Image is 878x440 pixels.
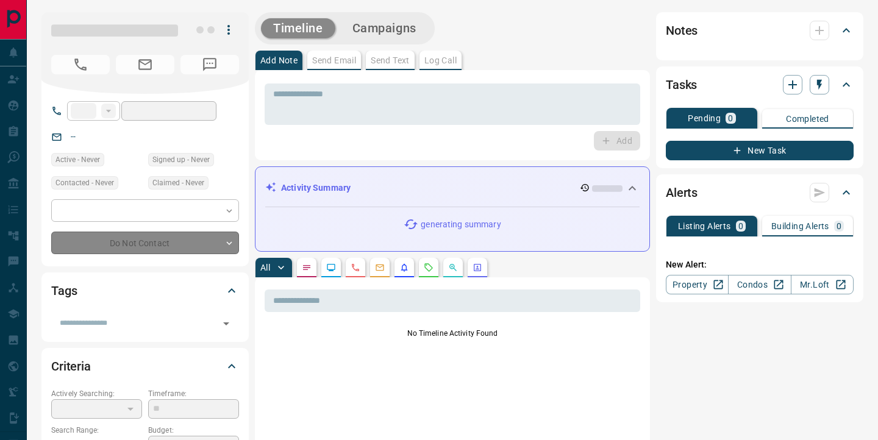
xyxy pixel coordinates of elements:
[340,18,429,38] button: Campaigns
[666,275,729,294] a: Property
[261,18,335,38] button: Timeline
[260,56,298,65] p: Add Note
[260,263,270,272] p: All
[688,114,721,122] p: Pending
[302,263,312,272] svg: Notes
[51,357,91,376] h2: Criteria
[791,275,854,294] a: Mr.Loft
[326,263,336,272] svg: Lead Browsing Activity
[666,178,854,207] div: Alerts
[51,388,142,399] p: Actively Searching:
[152,154,210,166] span: Signed up - Never
[837,222,841,230] p: 0
[666,183,698,202] h2: Alerts
[473,263,482,272] svg: Agent Actions
[51,352,239,381] div: Criteria
[265,328,640,339] p: No Timeline Activity Found
[51,55,110,74] span: No Number
[678,222,731,230] p: Listing Alerts
[666,75,697,94] h2: Tasks
[351,263,360,272] svg: Calls
[51,425,142,436] p: Search Range:
[148,388,239,399] p: Timeframe:
[51,276,239,305] div: Tags
[666,141,854,160] button: New Task
[666,258,854,271] p: New Alert:
[55,154,100,166] span: Active - Never
[666,16,854,45] div: Notes
[55,177,114,189] span: Contacted - Never
[448,263,458,272] svg: Opportunities
[265,177,640,199] div: Activity Summary
[148,425,239,436] p: Budget:
[738,222,743,230] p: 0
[180,55,239,74] span: No Number
[786,115,829,123] p: Completed
[728,275,791,294] a: Condos
[51,232,239,254] div: Do Not Contact
[666,21,698,40] h2: Notes
[399,263,409,272] svg: Listing Alerts
[218,315,235,332] button: Open
[71,132,76,141] a: --
[771,222,829,230] p: Building Alerts
[728,114,733,122] p: 0
[666,70,854,99] div: Tasks
[424,263,434,272] svg: Requests
[281,182,351,194] p: Activity Summary
[51,281,77,300] h2: Tags
[375,263,385,272] svg: Emails
[116,55,174,74] span: No Email
[421,218,501,231] p: generating summary
[152,177,204,189] span: Claimed - Never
